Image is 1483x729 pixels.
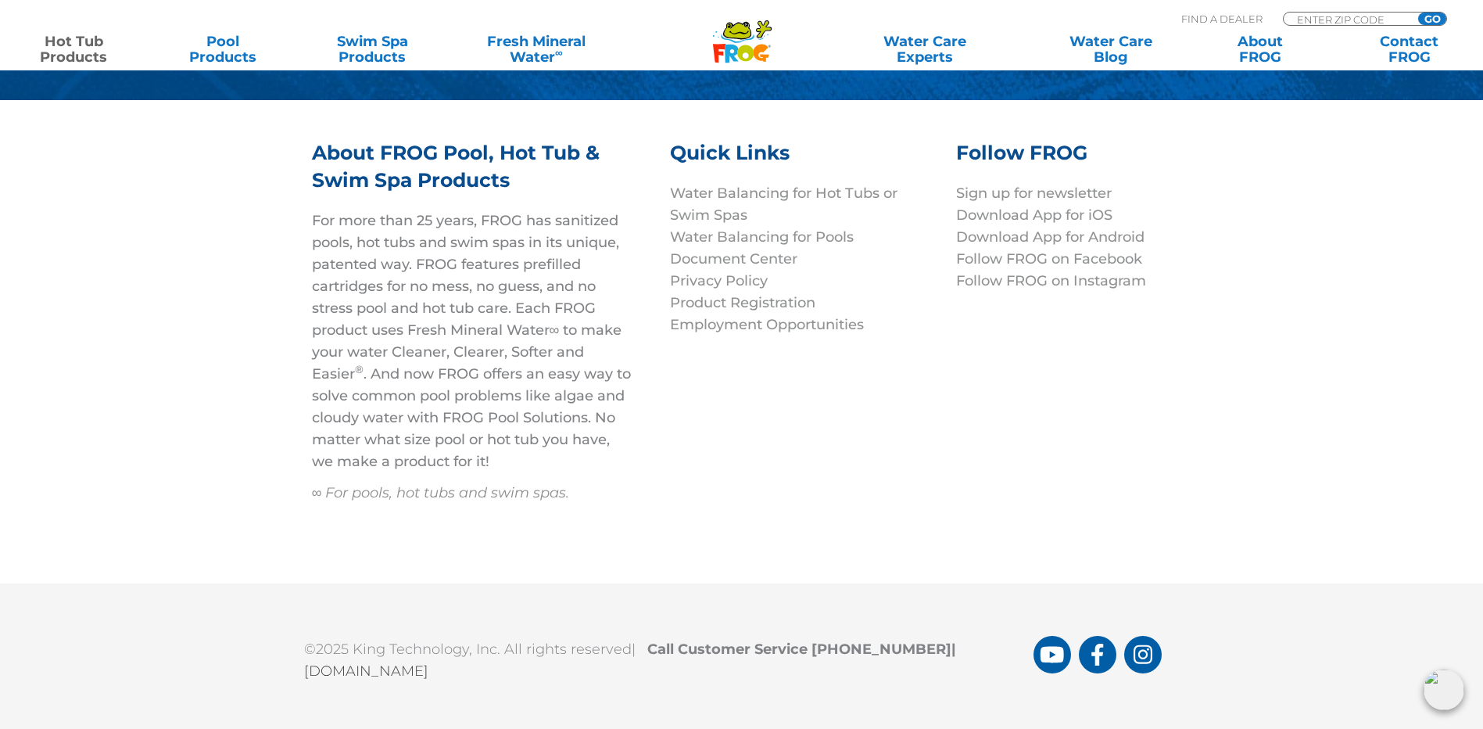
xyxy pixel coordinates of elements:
[956,272,1146,289] a: Follow FROG on Instagram
[555,46,563,59] sup: ∞
[1418,13,1446,25] input: GO
[1079,636,1116,673] a: FROG Products Facebook Page
[1351,34,1467,65] a: ContactFROG
[1424,670,1464,710] img: openIcon
[1202,34,1318,65] a: AboutFROG
[16,34,132,65] a: Hot TubProducts
[464,34,609,65] a: Fresh MineralWater∞
[670,294,815,311] a: Product Registration
[304,630,1033,682] p: ©2025 King Technology, Inc. All rights reserved
[312,210,631,472] p: For more than 25 years, FROG has sanitized pools, hot tubs and swim spas in its unique, patented ...
[1052,34,1169,65] a: Water CareBlog
[956,206,1112,224] a: Download App for iOS
[312,139,631,210] h3: About FROG Pool, Hot Tub & Swim Spa Products
[312,484,570,501] em: ∞ For pools, hot tubs and swim spas.
[956,228,1144,246] a: Download App for Android
[956,139,1152,182] h3: Follow FROG
[670,272,768,289] a: Privacy Policy
[632,641,636,658] span: |
[670,185,897,224] a: Water Balancing for Hot Tubs or Swim Spas
[670,316,864,333] a: Employment Opportunities
[670,139,937,182] h3: Quick Links
[956,250,1142,268] a: Follow FROG on Facebook
[831,34,1019,65] a: Water CareExperts
[1181,12,1263,26] p: Find A Dealer
[951,641,956,658] span: |
[1124,636,1162,673] a: FROG Products Instagram Page
[1295,13,1401,26] input: Zip Code Form
[647,641,964,658] b: Call Customer Service [PHONE_NUMBER]
[670,250,797,268] a: Document Center
[670,228,854,246] a: Water Balancing for Pools
[314,34,431,65] a: Swim SpaProducts
[956,185,1112,202] a: Sign up for newsletter
[1033,636,1071,673] a: FROG Products You Tube Page
[304,663,428,680] a: [DOMAIN_NAME]
[165,34,281,65] a: PoolProducts
[355,363,364,375] sup: ®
